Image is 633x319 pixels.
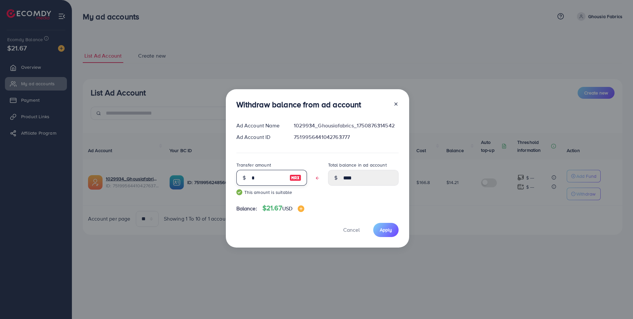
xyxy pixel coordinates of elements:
[373,223,399,237] button: Apply
[262,204,304,212] h4: $21.67
[289,174,301,182] img: image
[288,133,404,141] div: 7519956441042763777
[236,100,361,109] h3: Withdraw balance from ad account
[343,226,360,233] span: Cancel
[335,223,368,237] button: Cancel
[236,205,257,212] span: Balance:
[236,189,242,195] img: guide
[282,205,292,212] span: USD
[236,162,271,168] label: Transfer amount
[231,133,289,141] div: Ad Account ID
[298,205,304,212] img: image
[231,122,289,129] div: Ad Account Name
[328,162,387,168] label: Total balance in ad account
[605,289,628,314] iframe: Chat
[288,122,404,129] div: 1029934_Ghousiafabrics_1750876314542
[380,226,392,233] span: Apply
[236,189,307,196] small: This amount is suitable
